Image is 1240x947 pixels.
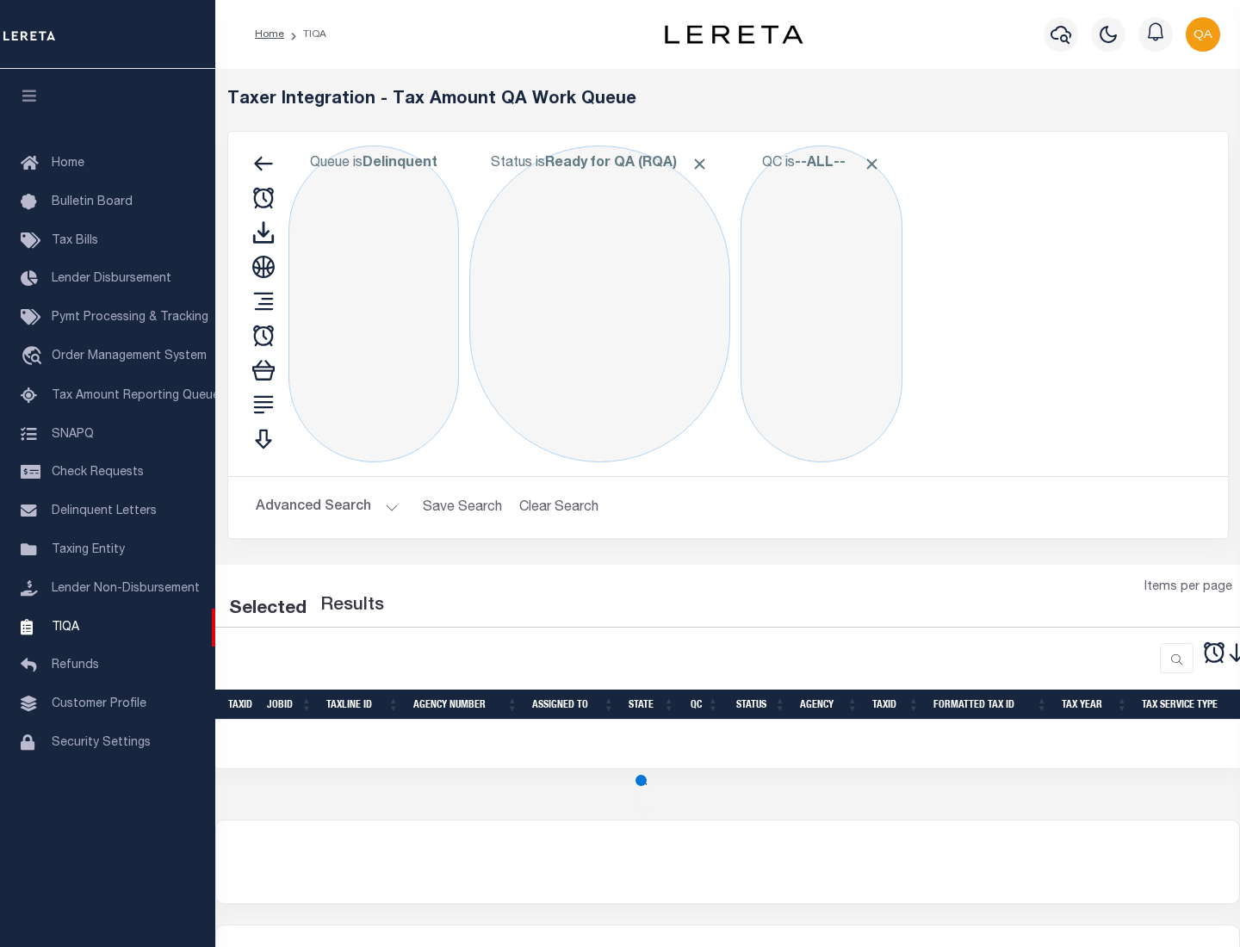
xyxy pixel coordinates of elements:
th: Assigned To [525,690,622,720]
th: QC [682,690,726,720]
h5: Taxer Integration - Tax Amount QA Work Queue [227,90,1229,110]
img: logo-dark.svg [665,25,803,44]
div: Click to Edit [288,145,459,462]
button: Clear Search [512,491,606,524]
th: TaxID [865,690,927,720]
a: Home [255,29,284,40]
span: Security Settings [52,737,151,749]
div: Selected [229,596,307,623]
span: Taxing Entity [52,544,125,556]
th: Status [726,690,793,720]
span: Delinquent Letters [52,505,157,517]
th: TaxID [221,690,260,720]
span: Items per page [1144,579,1232,597]
th: JobID [260,690,319,720]
span: TIQA [52,621,79,633]
b: Delinquent [363,157,437,170]
span: Home [52,158,84,170]
button: Save Search [412,491,512,524]
th: Tax Year [1055,690,1135,720]
th: Formatted Tax ID [927,690,1055,720]
b: --ALL-- [795,157,846,170]
span: Lender Non-Disbursement [52,583,200,595]
th: State [622,690,682,720]
img: svg+xml;base64,PHN2ZyB4bWxucz0iaHR0cDovL3d3dy53My5vcmcvMjAwMC9zdmciIHBvaW50ZXItZXZlbnRzPSJub25lIi... [1186,17,1220,52]
span: Order Management System [52,350,207,362]
span: Tax Bills [52,235,98,247]
div: Click to Edit [469,145,730,462]
b: Ready for QA (RQA) [545,157,709,170]
span: Click to Remove [863,155,881,173]
span: Check Requests [52,467,144,479]
span: Tax Amount Reporting Queue [52,390,220,402]
span: Lender Disbursement [52,273,171,285]
span: SNAPQ [52,428,94,440]
span: Bulletin Board [52,196,133,208]
div: Click to Edit [741,145,902,462]
span: Customer Profile [52,698,146,710]
th: Agency Number [406,690,525,720]
i: travel_explore [21,346,48,368]
span: Refunds [52,659,99,672]
span: Click to Remove [691,155,709,173]
label: Results [320,592,384,620]
th: TaxLine ID [319,690,406,720]
th: Agency [793,690,865,720]
li: TIQA [284,27,326,42]
span: Pymt Processing & Tracking [52,312,208,324]
button: Advanced Search [256,491,399,524]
